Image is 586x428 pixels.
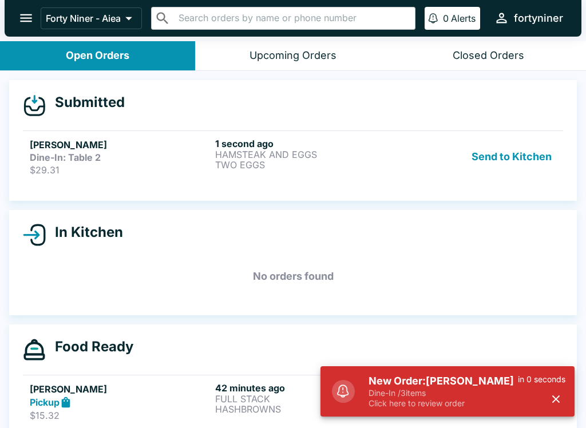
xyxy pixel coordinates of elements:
strong: Dine-In: Table 2 [30,152,101,163]
p: Alerts [451,13,476,24]
p: FULL STACK [215,394,396,404]
p: in 0 seconds [518,374,565,385]
p: Click here to review order [369,398,518,409]
p: $29.31 [30,164,211,176]
div: Upcoming Orders [250,49,336,62]
button: Send to Kitchen [467,138,556,176]
div: Open Orders [66,49,129,62]
div: Closed Orders [453,49,524,62]
p: $15.32 [30,410,211,421]
p: HASHBROWNS [215,404,396,414]
h4: In Kitchen [46,224,123,241]
a: [PERSON_NAME]Dine-In: Table 2$29.311 second agoHAMSTEAK AND EGGSTWO EGGSSend to Kitchen [23,130,563,183]
h5: No orders found [23,256,563,297]
button: open drawer [11,3,41,33]
h5: [PERSON_NAME] [30,138,211,152]
p: HAMSTEAK AND EGGS [215,149,396,160]
p: Dine-In / 3 items [369,388,518,398]
h6: 1 second ago [215,138,396,149]
h5: New Order: [PERSON_NAME] [369,374,518,388]
h5: [PERSON_NAME] [30,382,211,396]
p: Forty Niner - Aiea [46,13,121,24]
strong: Pickup [30,397,60,408]
button: fortyniner [489,6,568,30]
p: TWO EGGS [215,160,396,170]
div: fortyniner [514,11,563,25]
h4: Food Ready [46,338,133,355]
h4: Submitted [46,94,125,111]
input: Search orders by name or phone number [175,10,410,26]
button: Forty Niner - Aiea [41,7,142,29]
h6: 42 minutes ago [215,382,396,394]
p: 0 [443,13,449,24]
